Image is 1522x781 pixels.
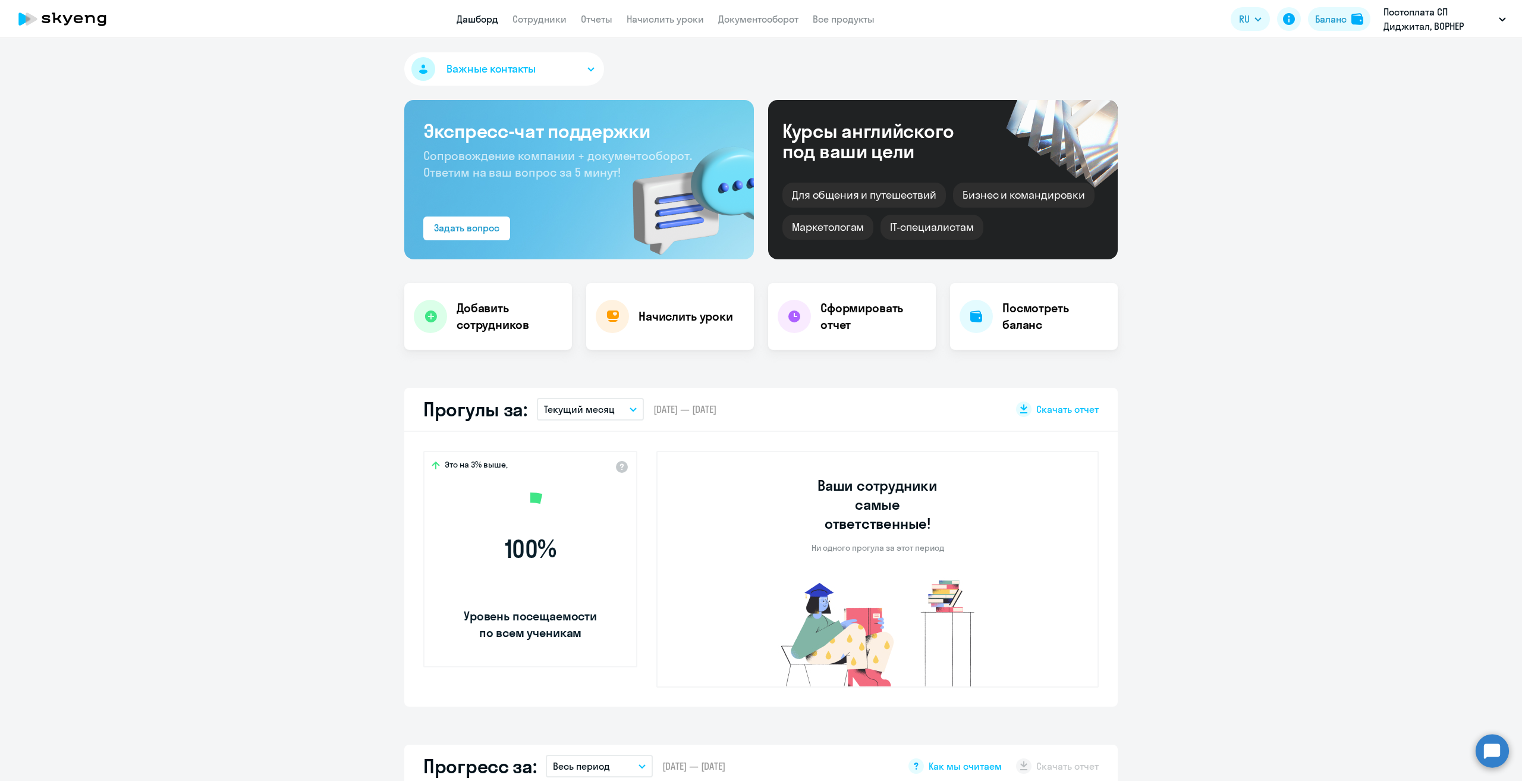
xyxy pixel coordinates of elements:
[1378,5,1512,33] button: Постоплата СП Диджитал, ВОРНЕР МЬЮЗИК, ООО
[1308,7,1370,31] button: Балансbalance
[423,148,692,180] span: Сопровождение компании + документооборот. Ответим на ваш вопрос за 5 минут!
[546,755,653,777] button: Весь период
[1239,12,1250,26] span: RU
[662,760,725,773] span: [DATE] — [DATE]
[553,759,610,773] p: Весь период
[782,121,986,161] div: Курсы английского под ваши цели
[782,215,873,240] div: Маркетологам
[512,13,567,25] a: Сотрудники
[718,13,798,25] a: Документооборот
[1383,5,1494,33] p: Постоплата СП Диджитал, ВОРНЕР МЬЮЗИК, ООО
[1036,403,1099,416] span: Скачать отчет
[423,217,510,240] button: Задать вопрос
[812,542,944,553] p: Ни одного прогула за этот период
[801,476,954,533] h3: Ваши сотрудники самые ответственные!
[434,221,499,235] div: Задать вопрос
[1315,12,1347,26] div: Баланс
[1002,300,1108,333] h4: Посмотреть баланс
[639,308,733,325] h4: Начислить уроки
[423,119,735,143] h3: Экспресс-чат поддержки
[462,535,599,563] span: 100 %
[537,398,644,421] button: Текущий месяц
[544,402,615,416] p: Текущий месяц
[404,52,604,86] button: Важные контакты
[813,13,875,25] a: Все продукты
[423,754,536,778] h2: Прогресс за:
[759,577,997,686] img: no-truants
[1231,7,1270,31] button: RU
[457,300,562,333] h4: Добавить сотрудников
[782,183,946,208] div: Для общения и путешествий
[446,61,536,77] span: Важные контакты
[445,459,508,473] span: Это на 3% выше,
[881,215,983,240] div: IT-специалистам
[953,183,1095,208] div: Бизнес и командировки
[457,13,498,25] a: Дашборд
[462,608,599,641] span: Уровень посещаемости по всем ученикам
[581,13,612,25] a: Отчеты
[653,403,716,416] span: [DATE] — [DATE]
[423,397,527,421] h2: Прогулы за:
[615,126,754,259] img: bg-img
[1351,13,1363,25] img: balance
[929,760,1002,773] span: Как мы считаем
[820,300,926,333] h4: Сформировать отчет
[627,13,704,25] a: Начислить уроки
